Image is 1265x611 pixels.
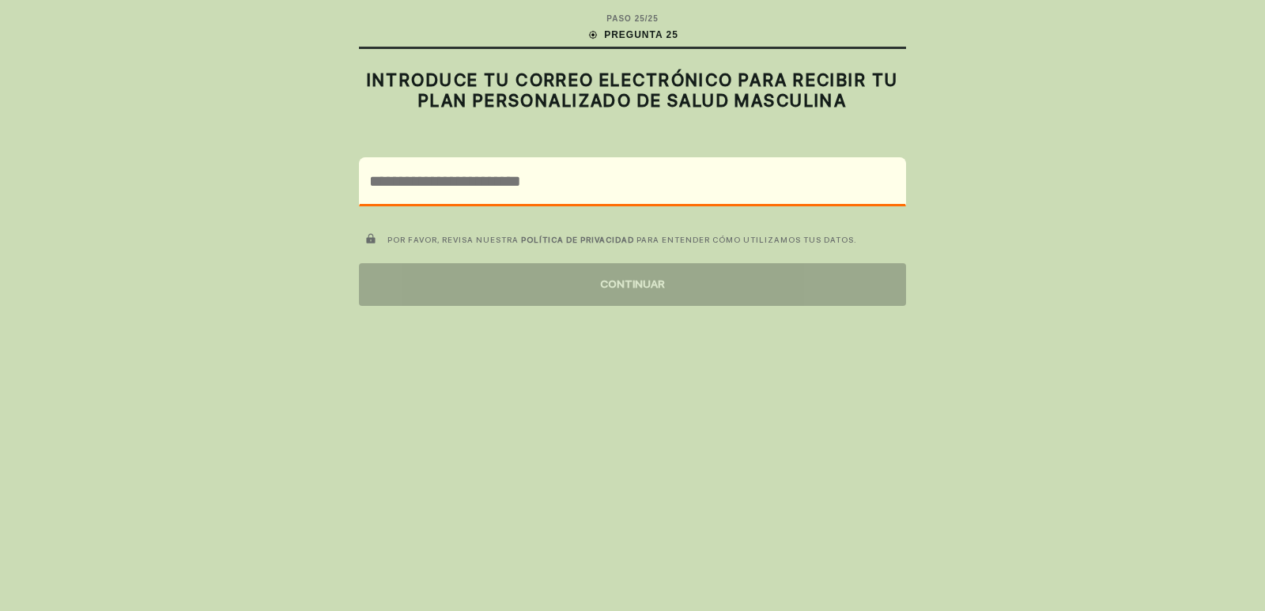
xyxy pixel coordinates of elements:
a: POLÍTICA DE PRIVACIDAD [521,235,634,244]
h2: INTRODUCE TU CORREO ELECTRÓNICO PARA RECIBIR TU PLAN PERSONALIZADO DE SALUD MASCULINA [359,70,906,111]
div: PREGUNTA 25 [587,28,678,42]
span: POR FAVOR, REVISA NUESTRA PARA ENTENDER CÓMO UTILIZAMOS TUS DATOS. [387,235,857,244]
div: PASO 25 / 25 [606,13,658,25]
div: CONTINUAR [359,263,906,306]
